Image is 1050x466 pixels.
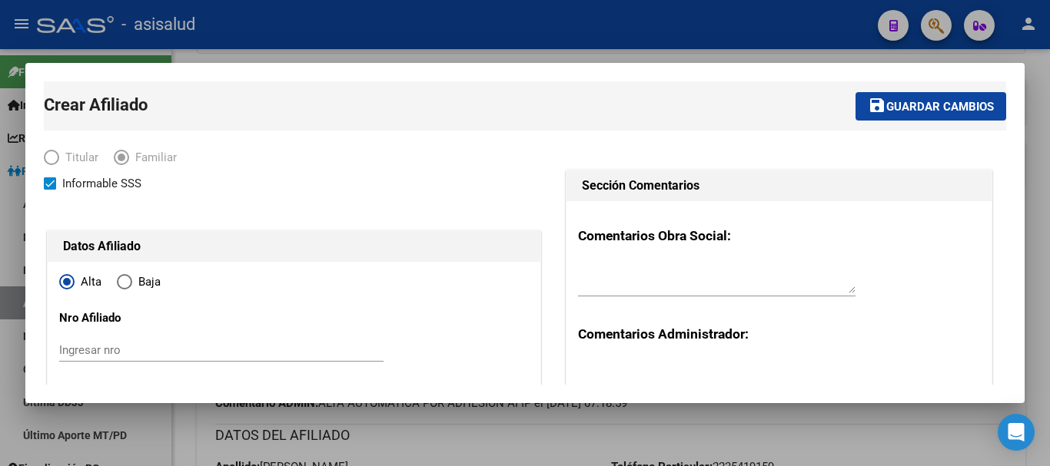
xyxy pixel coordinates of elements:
[868,96,886,114] mat-icon: save
[59,278,176,292] mat-radio-group: Elija una opción
[59,149,98,167] span: Titular
[62,174,141,193] span: Informable SSS
[44,154,192,167] mat-radio-group: Elija una opción
[998,414,1035,451] div: Open Intercom Messenger
[856,92,1006,121] button: Guardar cambios
[886,100,994,114] span: Guardar cambios
[63,237,525,256] h1: Datos Afiliado
[578,226,980,246] h3: Comentarios Obra Social:
[44,95,148,114] span: Crear Afiliado
[59,309,200,327] p: Nro Afiliado
[132,273,161,291] span: Baja
[75,273,101,291] span: Alta
[129,149,177,167] span: Familiar
[578,324,980,344] h3: Comentarios Administrador:
[582,177,976,195] h1: Sección Comentarios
